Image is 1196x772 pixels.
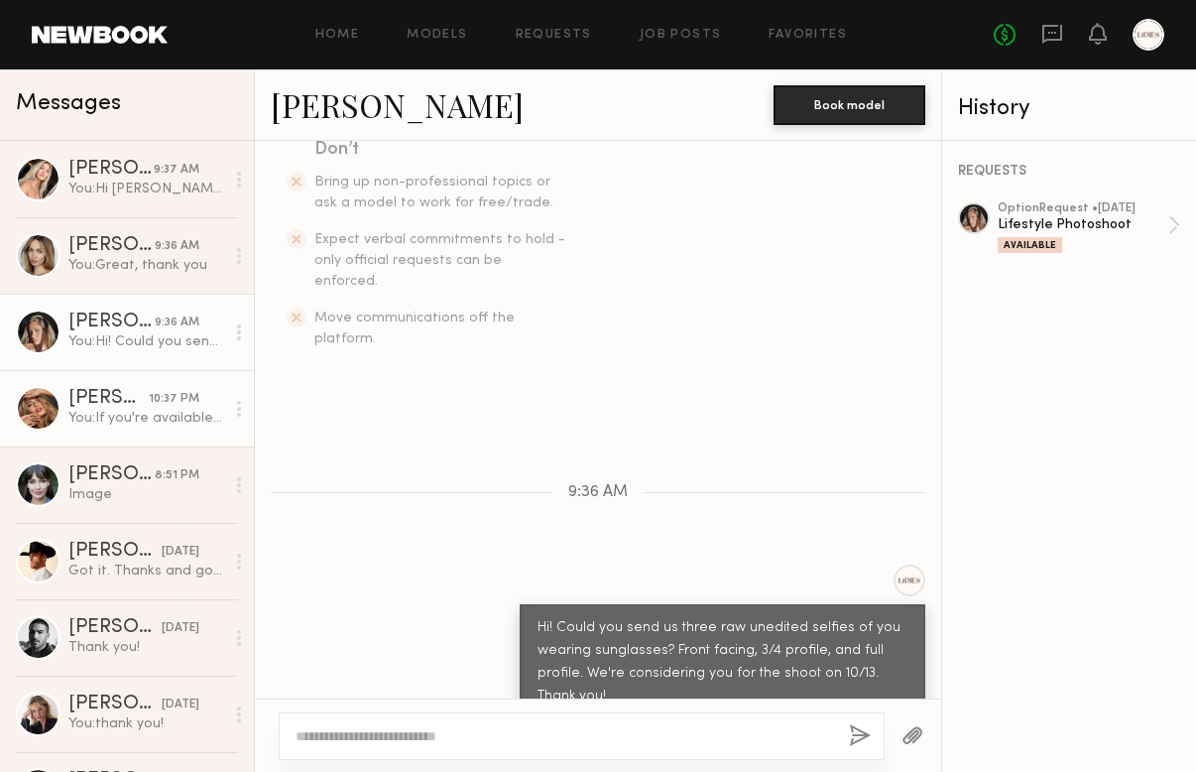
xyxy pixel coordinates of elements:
a: Favorites [769,29,847,42]
a: Job Posts [640,29,722,42]
a: [PERSON_NAME] [271,83,524,126]
div: You: Great, thank you [68,256,224,275]
a: optionRequest •[DATE]Lifestyle PhotoshootAvailable [998,202,1180,253]
div: Hi! Could you send us three raw unedited selfies of you wearing sunglasses? Front facing, 3/4 pro... [538,617,907,708]
div: You: Hi [PERSON_NAME], just following up on the above request - are you able to send us those pho... [68,180,224,198]
div: History [958,97,1180,120]
div: [PERSON_NAME] [68,389,149,409]
div: You: thank you! [68,714,224,733]
a: Models [407,29,467,42]
div: 9:37 AM [154,161,199,180]
span: Messages [16,92,121,115]
div: Image [68,485,224,504]
div: 10:37 PM [149,390,199,409]
div: You: Hi! Could you send us three raw unedited selfies of you wearing sunglasses? Front facing, 3/... [68,332,224,351]
div: Lifestyle Photoshoot [998,215,1168,234]
span: 9:36 AM [568,484,628,501]
div: 9:36 AM [155,237,199,256]
div: [DATE] [162,619,199,638]
span: Move communications off the platform. [314,312,515,345]
div: [PERSON_NAME] [68,313,155,332]
div: REQUESTS [958,165,1180,179]
a: Home [315,29,360,42]
div: [PERSON_NAME] [68,465,155,485]
div: Available [998,237,1062,253]
span: Bring up non-professional topics or ask a model to work for free/trade. [314,176,553,209]
div: [PERSON_NAME] [68,542,162,562]
div: [PERSON_NAME] [68,695,162,714]
div: 8:51 PM [155,466,199,485]
div: [PERSON_NAME] [68,236,155,256]
div: Don’t [314,136,568,164]
div: [DATE] [162,696,199,714]
span: Expect verbal commitments to hold - only official requests can be enforced. [314,233,565,288]
div: You: If you're available [DATE][DATE] from 3:30-5:30 please send us three raw unedited selfies of... [68,409,224,428]
div: 9:36 AM [155,314,199,332]
div: [DATE] [162,543,199,562]
div: Got it. Thanks and good luck! [68,562,224,580]
div: Thank you! [68,638,224,657]
button: Book model [774,85,925,125]
a: Book model [774,95,925,112]
a: Requests [516,29,592,42]
div: [PERSON_NAME] [68,160,154,180]
div: [PERSON_NAME] [68,618,162,638]
div: option Request • [DATE] [998,202,1168,215]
